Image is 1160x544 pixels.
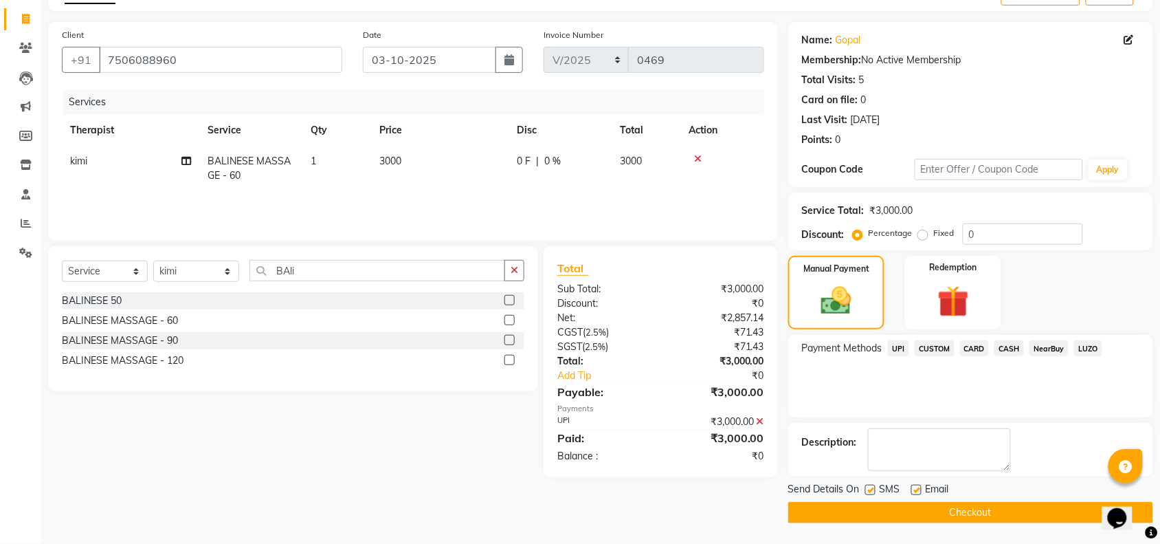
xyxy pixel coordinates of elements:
div: ₹71.43 [660,340,774,354]
div: Coupon Code [802,162,915,177]
span: Payment Methods [802,341,882,356]
div: Total Visits: [802,73,856,87]
label: Manual Payment [803,263,869,275]
span: 1 [311,155,316,167]
div: ₹3,000.00 [660,430,774,446]
span: 2.5% [585,341,605,352]
span: Send Details On [788,482,860,499]
div: ₹3,000.00 [660,354,774,369]
span: 3000 [620,155,642,167]
div: Paid: [547,430,661,446]
div: Description: [802,435,857,450]
button: Checkout [788,502,1153,523]
div: Membership: [802,53,862,67]
span: UPI [888,340,909,356]
div: Points: [802,133,833,147]
div: 5 [859,73,865,87]
input: Enter Offer / Coupon Code [915,159,1083,180]
div: ₹0 [660,449,774,464]
div: Name: [802,33,833,47]
img: _cash.svg [812,283,861,318]
div: ₹71.43 [660,325,774,340]
div: Total: [547,354,661,369]
span: 3000 [379,155,401,167]
span: 0 % [544,154,561,168]
button: Apply [1089,160,1128,180]
div: BALINESE MASSAGE - 90 [62,334,178,348]
span: Total [557,261,589,276]
div: ( ) [547,325,661,340]
div: BALINESE MASSAGE - 120 [62,353,183,368]
th: Therapist [62,115,199,146]
span: CARD [960,340,990,356]
div: ₹3,000.00 [660,384,774,400]
label: Redemption [930,261,977,274]
span: 0 F [517,154,531,168]
div: Discount: [547,296,661,311]
div: No Active Membership [802,53,1139,67]
div: 0 [861,93,867,107]
span: LUZO [1074,340,1102,356]
div: 0 [836,133,841,147]
span: CASH [994,340,1024,356]
th: Action [680,115,764,146]
label: Percentage [869,227,913,239]
div: ₹0 [660,296,774,311]
label: Invoice Number [544,29,603,41]
button: +91 [62,47,100,73]
span: CGST [557,326,583,338]
div: Sub Total: [547,282,661,296]
th: Price [371,115,509,146]
th: Service [199,115,302,146]
div: Service Total: [802,204,865,218]
iframe: chat widget [1102,489,1146,530]
img: _gift.svg [928,282,979,321]
div: ₹3,000.00 [870,204,913,218]
div: BALINESE 50 [62,294,122,308]
input: Search or Scan [249,260,505,281]
div: Services [63,89,774,115]
div: ₹0 [680,369,774,383]
a: Gopal [836,33,861,47]
div: [DATE] [851,113,880,127]
th: Disc [509,115,612,146]
span: SGST [557,340,582,353]
th: Qty [302,115,371,146]
span: 2.5% [585,327,606,338]
span: SMS [880,482,900,499]
span: | [536,154,539,168]
div: Card on file: [802,93,858,107]
div: BALINESE MASSAGE - 60 [62,314,178,328]
div: Payable: [547,384,661,400]
span: NearBuy [1029,340,1069,356]
span: kimi [70,155,87,167]
div: Net: [547,311,661,325]
th: Total [612,115,680,146]
div: ₹3,000.00 [660,415,774,429]
div: Last Visit: [802,113,848,127]
div: ₹3,000.00 [660,282,774,296]
div: Discount: [802,228,845,242]
div: UPI [547,415,661,429]
span: CUSTOM [915,340,955,356]
input: Search by Name/Mobile/Email/Code [99,47,342,73]
label: Date [363,29,381,41]
a: Add Tip [547,369,680,383]
div: ( ) [547,340,661,354]
span: Email [926,482,949,499]
div: ₹2,857.14 [660,311,774,325]
span: BALINESE MASSAGE - 60 [208,155,291,182]
div: Balance : [547,449,661,464]
label: Fixed [934,227,955,239]
label: Client [62,29,84,41]
div: Payments [557,403,764,415]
